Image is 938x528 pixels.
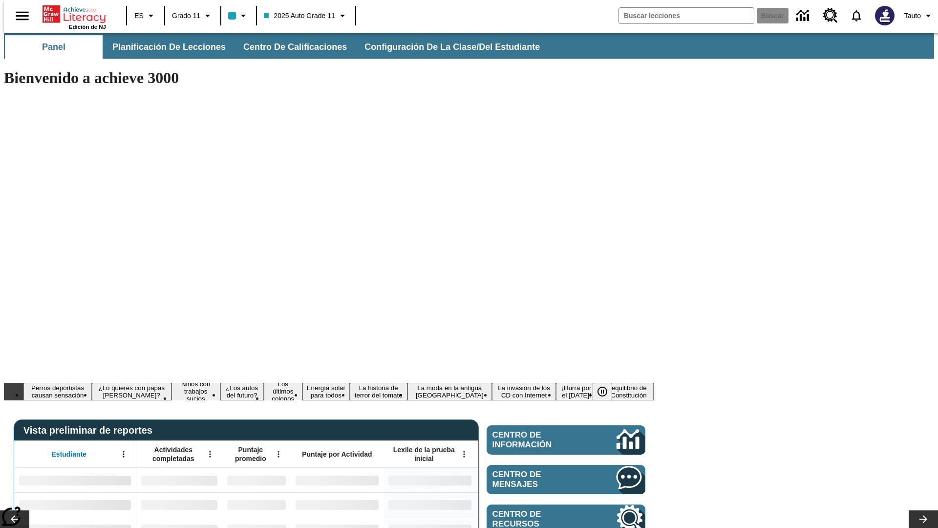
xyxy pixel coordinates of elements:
[904,11,921,21] span: Tauto
[844,3,869,28] a: Notificaciones
[5,35,103,59] button: Panel
[457,447,471,462] button: Abrir menú
[4,69,654,87] h1: Bienvenido a achieve 3000
[271,447,286,462] button: Abrir menú
[168,7,217,24] button: Grado: Grado 11, Elige un grado
[302,383,350,400] button: Diapositiva 6 Energía solar para todos
[136,492,222,517] div: Sin datos,
[112,42,226,53] span: Planificación de lecciones
[203,447,217,462] button: Abrir menú
[875,6,895,25] img: Avatar
[364,42,540,53] span: Configuración de la clase/del estudiante
[52,450,87,459] span: Estudiante
[136,468,222,492] div: Sin datos,
[116,447,131,462] button: Abrir menú
[227,445,274,463] span: Puntaje promedio
[43,4,106,24] a: Portada
[171,379,220,404] button: Diapositiva 3 Niños con trabajos sucios
[235,35,355,59] button: Centro de calificaciones
[869,3,900,28] button: Escoja un nuevo avatar
[23,383,92,400] button: Diapositiva 1 Perros deportistas causan sensación
[220,383,264,400] button: Diapositiva 4 ¿Los autos del futuro?
[900,7,938,24] button: Perfil/Configuración
[492,430,584,450] span: Centro de información
[172,11,200,21] span: Grado 11
[8,1,37,30] button: Abrir el menú lateral
[222,492,291,517] div: Sin datos,
[141,445,206,463] span: Actividades completadas
[790,2,817,29] a: Centro de información
[407,383,492,400] button: Diapositiva 8 La moda en la antigua Roma
[388,445,460,463] span: Lexile de la prueba inicial
[302,450,372,459] span: Puntaje por Actividad
[593,383,612,400] button: Pausar
[597,383,654,400] button: Diapositiva 11 El equilibrio de la Constitución
[134,11,144,21] span: ES
[487,425,645,455] a: Centro de información
[42,42,65,53] span: Panel
[492,383,556,400] button: Diapositiva 9 La invasión de los CD con Internet
[260,7,352,24] button: Clase: 2025 Auto Grade 11, Selecciona una clase
[556,383,597,400] button: Diapositiva 10 ¡Hurra por el Día de la Constitución!
[264,11,335,21] span: 2025 Auto Grade 11
[350,383,407,400] button: Diapositiva 7 La historia de terror del tomate
[357,35,548,59] button: Configuración de la clase/del estudiante
[224,7,253,24] button: El color de la clase es azul claro. Cambiar el color de la clase.
[43,3,106,30] div: Portada
[817,2,844,29] a: Centro de recursos, Se abrirá en una pestaña nueva.
[243,42,347,53] span: Centro de calificaciones
[487,465,645,494] a: Centro de mensajes
[593,383,622,400] div: Pausar
[4,33,934,59] div: Subbarra de navegación
[492,470,587,489] span: Centro de mensajes
[4,35,549,59] div: Subbarra de navegación
[69,24,106,30] span: Edición de NJ
[92,383,171,400] button: Diapositiva 2 ¿Lo quieres con papas fritas?
[130,7,161,24] button: Lenguaje: ES, Selecciona un idioma
[909,510,938,528] button: Carrusel de lecciones, seguir
[222,468,291,492] div: Sin datos,
[264,379,302,404] button: Diapositiva 5 Los últimos colonos
[105,35,234,59] button: Planificación de lecciones
[619,8,754,23] input: Buscar campo
[23,425,157,436] span: Vista preliminar de reportes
